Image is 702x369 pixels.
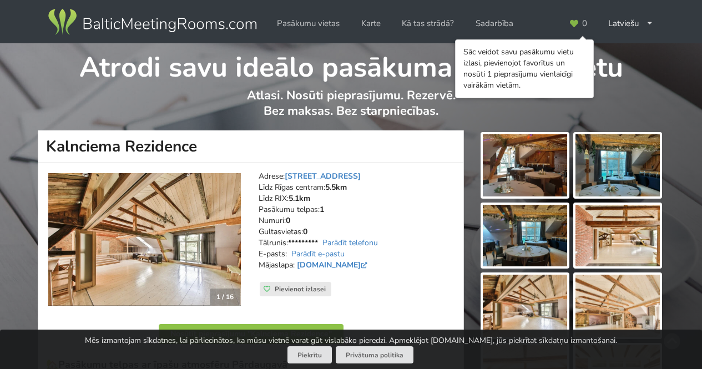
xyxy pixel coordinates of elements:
[291,249,345,259] a: Parādīt e-pastu
[322,237,378,248] a: Parādīt telefonu
[575,134,660,196] img: Kalnciema Rezidence | Rīga | Pasākumu vieta - galerijas bilde
[289,193,310,204] strong: 5.1km
[275,285,326,294] span: Pievienot izlasei
[287,346,332,363] button: Piekrītu
[575,275,660,337] img: Kalnciema Rezidence | Rīga | Pasākumu vieta - galerijas bilde
[48,173,241,306] a: Neierastas vietas | Rīga | Kalnciema Rezidence 1 / 16
[286,215,290,226] strong: 0
[394,13,462,34] a: Kā tas strādā?
[259,171,456,282] address: Adrese: Līdz Rīgas centram: Līdz RIX: Pasākumu telpas: Numuri: Gultasvietas: Tālrunis: E-pasts: M...
[285,171,361,181] a: [STREET_ADDRESS]
[483,275,567,337] img: Kalnciema Rezidence | Rīga | Pasākumu vieta - galerijas bilde
[46,7,259,38] img: Baltic Meeting Rooms
[38,88,664,130] p: Atlasi. Nosūti pieprasījumu. Rezervē. Bez maksas. Bez starpniecības.
[297,260,370,270] a: [DOMAIN_NAME]
[320,204,324,215] strong: 1
[575,205,660,267] img: Kalnciema Rezidence | Rīga | Pasākumu vieta - galerijas bilde
[353,13,388,34] a: Karte
[483,205,567,267] img: Kalnciema Rezidence | Rīga | Pasākumu vieta - galerijas bilde
[48,173,241,306] img: Neierastas vietas | Rīga | Kalnciema Rezidence
[600,13,661,34] div: Latviešu
[269,13,347,34] a: Pasākumu vietas
[325,182,347,193] strong: 5.5km
[210,289,240,305] div: 1 / 16
[582,19,587,28] span: 0
[463,47,585,91] div: Sāc veidot savu pasākumu vietu izlasi, pievienojot favorītus un nosūti 1 pieprasījumu vienlaicīgi...
[303,226,307,237] strong: 0
[336,346,413,363] a: Privātuma politika
[468,13,521,34] a: Sadarbība
[38,130,464,163] h1: Kalnciema Rezidence
[38,43,664,85] h1: Atrodi savu ideālo pasākuma norises vietu
[483,134,567,196] img: Kalnciema Rezidence | Rīga | Pasākumu vieta - galerijas bilde
[159,324,344,344] button: Nosūtīt pieprasījumu "Kalnciema Rezidence"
